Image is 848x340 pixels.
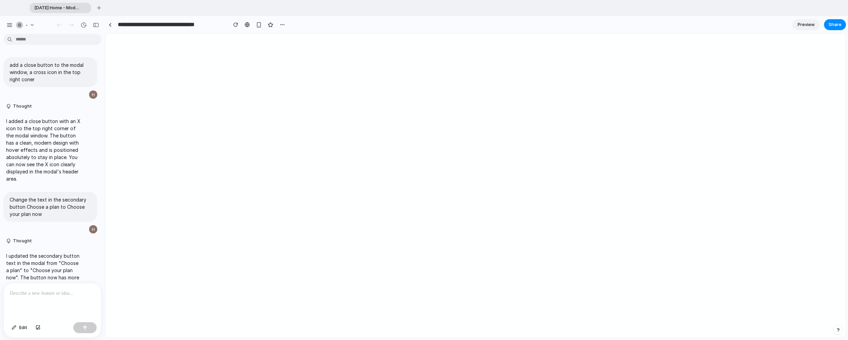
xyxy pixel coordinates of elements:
[6,118,81,182] p: I added a close button with an X icon to the top right corner of the modal window. The button has...
[6,252,81,303] p: I updated the secondary button text in the modal from "Choose a plan" to "Choose your plan now". ...
[828,21,841,28] span: Share
[792,19,820,30] a: Preview
[32,4,80,11] span: [DATE] Home - Modal with Close Button
[824,19,846,30] button: Share
[8,322,31,333] button: Edit
[10,196,91,218] p: Change the text in the secondary button Choose a plan to Choose your plan now
[29,3,91,13] div: [DATE] Home - Modal with Close Button
[13,20,38,31] button: -
[798,21,815,28] span: Preview
[26,22,28,28] span: -
[10,61,91,83] p: add a close button to the modal window, a cross icon in the top right coner
[19,324,27,331] span: Edit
